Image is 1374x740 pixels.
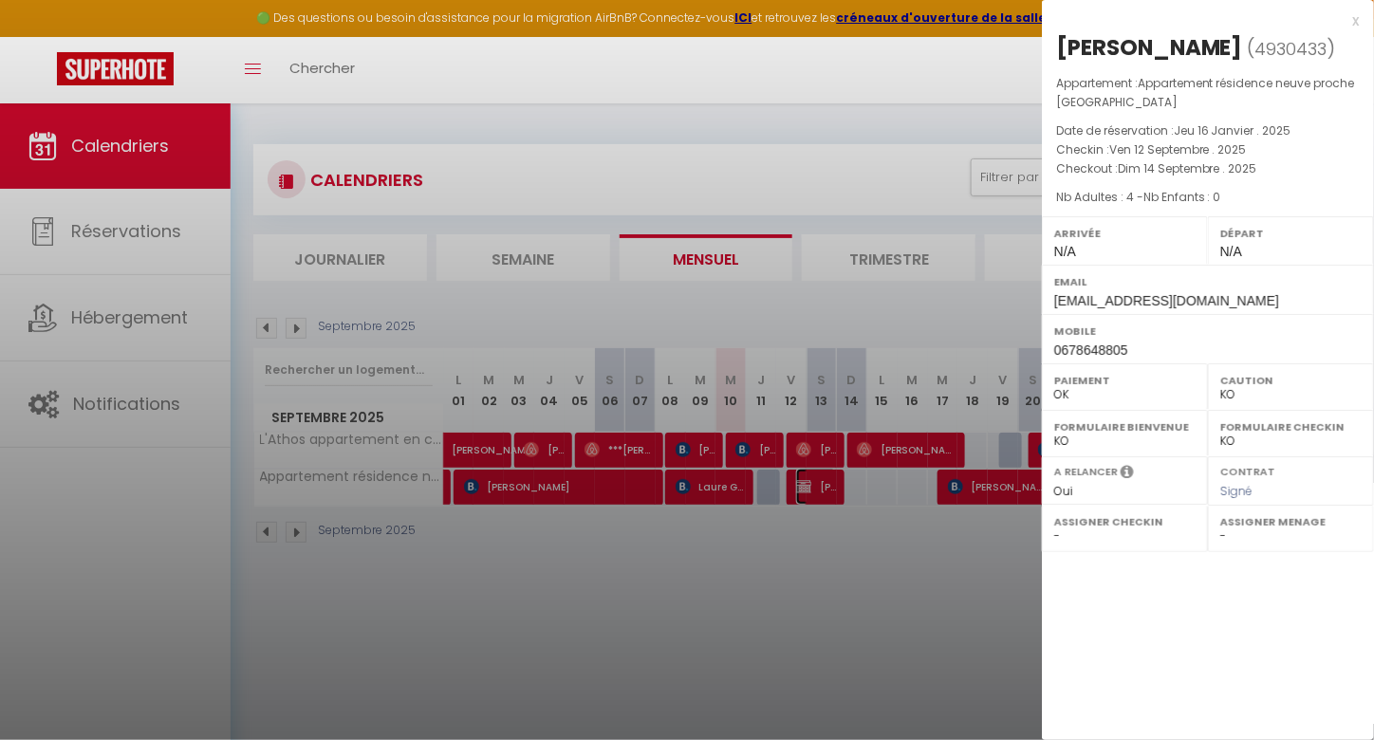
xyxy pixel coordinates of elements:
label: Mobile [1054,322,1362,341]
label: Formulaire Checkin [1220,417,1362,436]
label: Assigner Menage [1220,512,1362,531]
button: Ouvrir le widget de chat LiveChat [15,8,72,65]
p: Checkin : [1056,140,1360,159]
span: ( ) [1248,35,1336,62]
p: Appartement : [1056,74,1360,112]
div: [PERSON_NAME] [1056,32,1243,63]
span: Jeu 16 Janvier . 2025 [1174,122,1291,139]
label: Assigner Checkin [1054,512,1196,531]
span: Signé [1220,483,1253,499]
i: Sélectionner OUI si vous souhaiter envoyer les séquences de messages post-checkout [1121,464,1134,485]
label: Caution [1220,371,1362,390]
span: Nb Adultes : 4 - [1056,189,1221,205]
label: Paiement [1054,371,1196,390]
span: Nb Enfants : 0 [1143,189,1221,205]
p: Date de réservation : [1056,121,1360,140]
label: Départ [1220,224,1362,243]
span: [EMAIL_ADDRESS][DOMAIN_NAME] [1054,293,1279,308]
span: N/A [1054,244,1076,259]
span: N/A [1220,244,1242,259]
label: Email [1054,272,1362,291]
span: 4930433 [1255,37,1328,61]
label: A relancer [1054,464,1118,480]
span: 0678648805 [1054,342,1128,358]
p: Checkout : [1056,159,1360,178]
label: Formulaire Bienvenue [1054,417,1196,436]
div: x [1042,9,1360,32]
span: Appartement résidence neuve proche [GEOGRAPHIC_DATA] [1056,75,1355,110]
label: Contrat [1220,464,1275,476]
label: Arrivée [1054,224,1196,243]
span: Ven 12 Septembre . 2025 [1109,141,1247,157]
span: Dim 14 Septembre . 2025 [1118,160,1257,176]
